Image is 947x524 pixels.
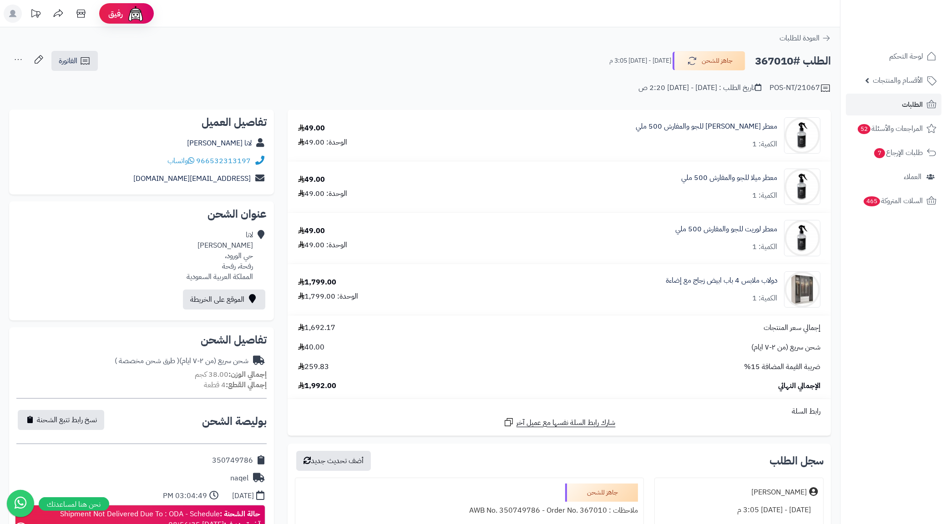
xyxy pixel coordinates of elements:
span: 259.83 [298,362,329,372]
button: أضف تحديث جديد [296,451,371,471]
span: ضريبة القيمة المضافة 15% [744,362,820,372]
div: 49.00 [298,123,325,134]
div: الوحدة: 49.00 [298,137,347,148]
a: المراجعات والأسئلة52 [846,118,942,140]
div: شحن سريع (من ٢-٧ ايام) [115,356,248,366]
div: 49.00 [298,175,325,185]
a: الموقع على الخريطة [183,289,265,309]
img: logo-2.png [885,25,938,45]
span: رفيق [108,8,123,19]
div: الكمية: 1 [752,139,777,150]
div: POS-NT/21067 [770,83,831,94]
span: 52 [858,124,871,134]
strong: حالة الشحنة : [220,509,260,519]
small: [DATE] - [DATE] 3:05 م [609,56,671,65]
a: 966532313197 [196,155,251,166]
div: الكمية: 1 [752,242,777,252]
div: ملاحظات : AWB No. 350749786 - Order No. 367010 [301,502,638,519]
a: لانا [PERSON_NAME] [187,138,252,149]
button: جاهز للشحن [673,51,745,70]
a: الطلبات [846,94,942,115]
div: جاهز للشحن [565,484,638,502]
div: الوحدة: 49.00 [298,240,347,250]
a: تحديثات المنصة [24,5,47,25]
span: العودة للطلبات [780,33,820,44]
span: 465 [864,196,880,206]
strong: إجمالي الوزن: [228,369,267,380]
a: السلات المتروكة465 [846,190,942,212]
h3: سجل الطلب [770,455,824,466]
span: نسخ رابط تتبع الشحنة [37,414,97,425]
span: 1,992.00 [298,381,336,391]
span: شحن سريع (من ٢-٧ ايام) [751,342,820,353]
h2: الطلب #367010 [755,52,831,70]
div: [DATE] [232,491,254,501]
a: لوحة التحكم [846,45,942,67]
h2: بوليصة الشحن [202,416,267,427]
h2: تفاصيل الشحن [16,334,267,345]
img: 1742133300-110103010020.1-90x90.jpg [785,271,820,308]
a: دولاب ملابس 4 باب ابيض زجاج مع إضاءة [666,275,777,286]
a: شارك رابط السلة نفسها مع عميل آخر [503,417,616,428]
div: [PERSON_NAME] [751,487,807,498]
span: 40.00 [298,342,324,353]
div: لانا [PERSON_NAME] حي الورود، رفحة، رفحة المملكة العربية السعودية [187,230,253,282]
span: إجمالي سعر المنتجات [764,323,820,333]
a: العملاء [846,166,942,188]
span: الأقسام والمنتجات [873,74,923,87]
span: الطلبات [902,98,923,111]
span: لوحة التحكم [889,50,923,63]
a: معطر ميلا للجو والمفارش 500 ملي [681,173,777,183]
div: الوحدة: 1,799.00 [298,291,358,302]
span: المراجعات والأسئلة [857,122,923,135]
div: [DATE] - [DATE] 3:05 م [660,501,818,519]
div: الوحدة: 49.00 [298,189,347,199]
a: طلبات الإرجاع7 [846,142,942,164]
a: الفاتورة [51,51,98,71]
div: الكمية: 1 [752,293,777,304]
small: 38.00 كجم [195,369,267,380]
a: معطر لوريت للجو والمفارش 500 ملي [675,224,777,235]
span: طلبات الإرجاع [873,146,923,159]
div: 350749786 [212,455,253,466]
div: رابط السلة [291,406,827,417]
div: الكمية: 1 [752,190,777,201]
span: السلات المتروكة [863,195,923,207]
h2: تفاصيل العميل [16,117,267,128]
strong: إجمالي القطع: [226,379,267,390]
h2: عنوان الشحن [16,209,267,220]
img: ai-face.png [127,5,145,23]
button: نسخ رابط تتبع الشحنة [18,410,104,430]
span: العملاء [904,170,922,183]
span: ( طرق شحن مخصصة ) [115,355,179,366]
img: 1735996391-221101010009-90x90.jpg [785,117,820,154]
div: تاريخ الطلب : [DATE] - [DATE] 2:20 ص [638,83,761,93]
div: 03:04:49 PM [163,491,207,501]
a: واتساب [167,155,194,166]
span: الفاتورة [59,55,77,66]
span: 1,692.17 [298,323,335,333]
small: 4 قطعة [204,379,267,390]
span: الإجمالي النهائي [778,381,820,391]
img: 1735996448-221101010008-90x90.jpg [785,169,820,205]
a: معطر [PERSON_NAME] للجو والمفارش 500 ملي [636,121,777,132]
div: naqel [230,473,248,484]
span: شارك رابط السلة نفسها مع عميل آخر [517,418,616,428]
div: 1,799.00 [298,277,336,288]
a: [EMAIL_ADDRESS][DOMAIN_NAME] [133,173,251,184]
img: 1735996515-221101010001-90x90.jpg [785,220,820,256]
div: 49.00 [298,226,325,236]
a: العودة للطلبات [780,33,831,44]
span: 7 [874,148,885,158]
